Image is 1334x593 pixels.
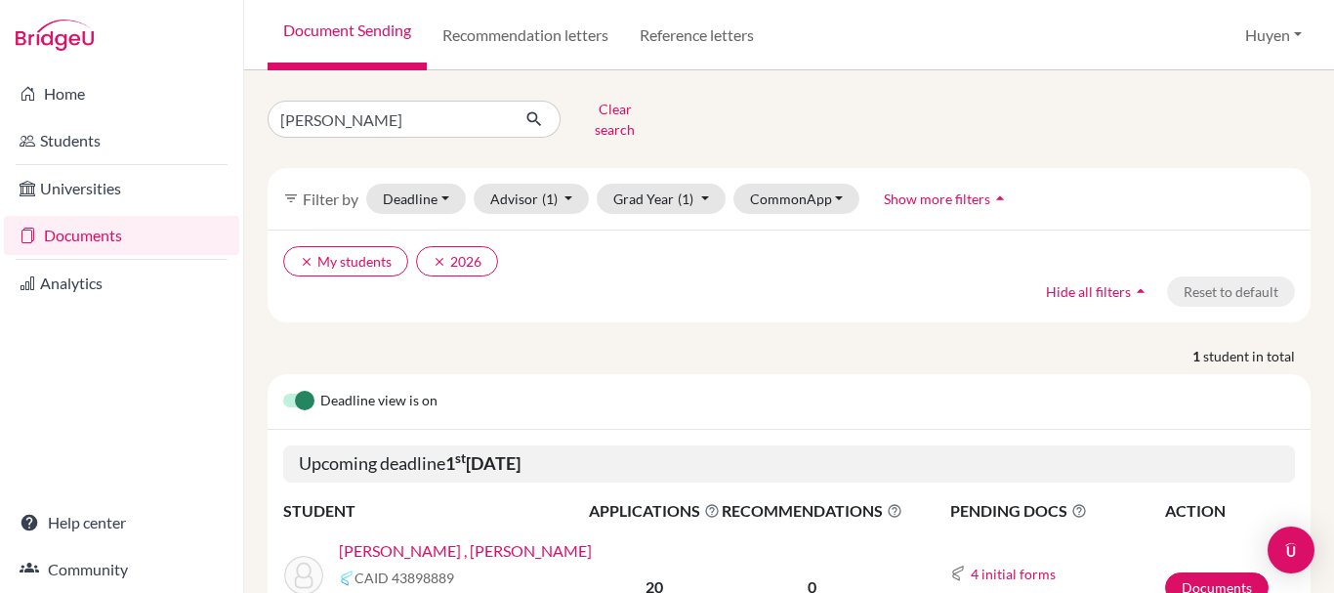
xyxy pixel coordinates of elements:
[303,190,358,208] span: Filter by
[283,445,1295,483] h5: Upcoming deadline
[433,255,446,269] i: clear
[320,390,438,413] span: Deadline view is on
[4,121,239,160] a: Students
[1131,281,1150,301] i: arrow_drop_up
[589,499,720,523] span: APPLICATIONS
[339,571,354,586] img: Common App logo
[1046,283,1131,300] span: Hide all filters
[867,184,1026,214] button: Show more filtersarrow_drop_up
[16,20,94,51] img: Bridge-U
[1192,346,1203,366] strong: 1
[4,264,239,303] a: Analytics
[722,499,902,523] span: RECOMMENDATIONS
[268,101,510,138] input: Find student by name...
[678,191,693,207] span: (1)
[1029,276,1167,307] button: Hide all filtersarrow_drop_up
[1268,527,1314,573] div: Open Intercom Messenger
[283,498,588,524] th: STUDENT
[4,503,239,542] a: Help center
[4,216,239,255] a: Documents
[950,499,1164,523] span: PENDING DOCS
[300,255,313,269] i: clear
[733,184,860,214] button: CommonApp
[474,184,590,214] button: Advisor(1)
[455,450,466,466] sup: st
[970,563,1057,585] button: 4 initial forms
[990,189,1010,208] i: arrow_drop_up
[445,452,521,474] b: 1 [DATE]
[542,191,558,207] span: (1)
[4,74,239,113] a: Home
[950,566,966,581] img: Common App logo
[4,550,239,589] a: Community
[416,246,498,276] button: clear2026
[339,539,592,563] a: [PERSON_NAME] , [PERSON_NAME]
[884,191,990,207] span: Show more filters
[366,184,466,214] button: Deadline
[354,568,454,588] span: CAID 43898889
[1236,17,1311,54] button: Huyen
[1167,276,1295,307] button: Reset to default
[597,184,726,214] button: Grad Year(1)
[283,246,408,276] button: clearMy students
[561,94,669,145] button: Clear search
[283,191,299,206] i: filter_list
[4,169,239,208] a: Universities
[1203,346,1311,366] span: student in total
[1164,498,1295,524] th: ACTION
